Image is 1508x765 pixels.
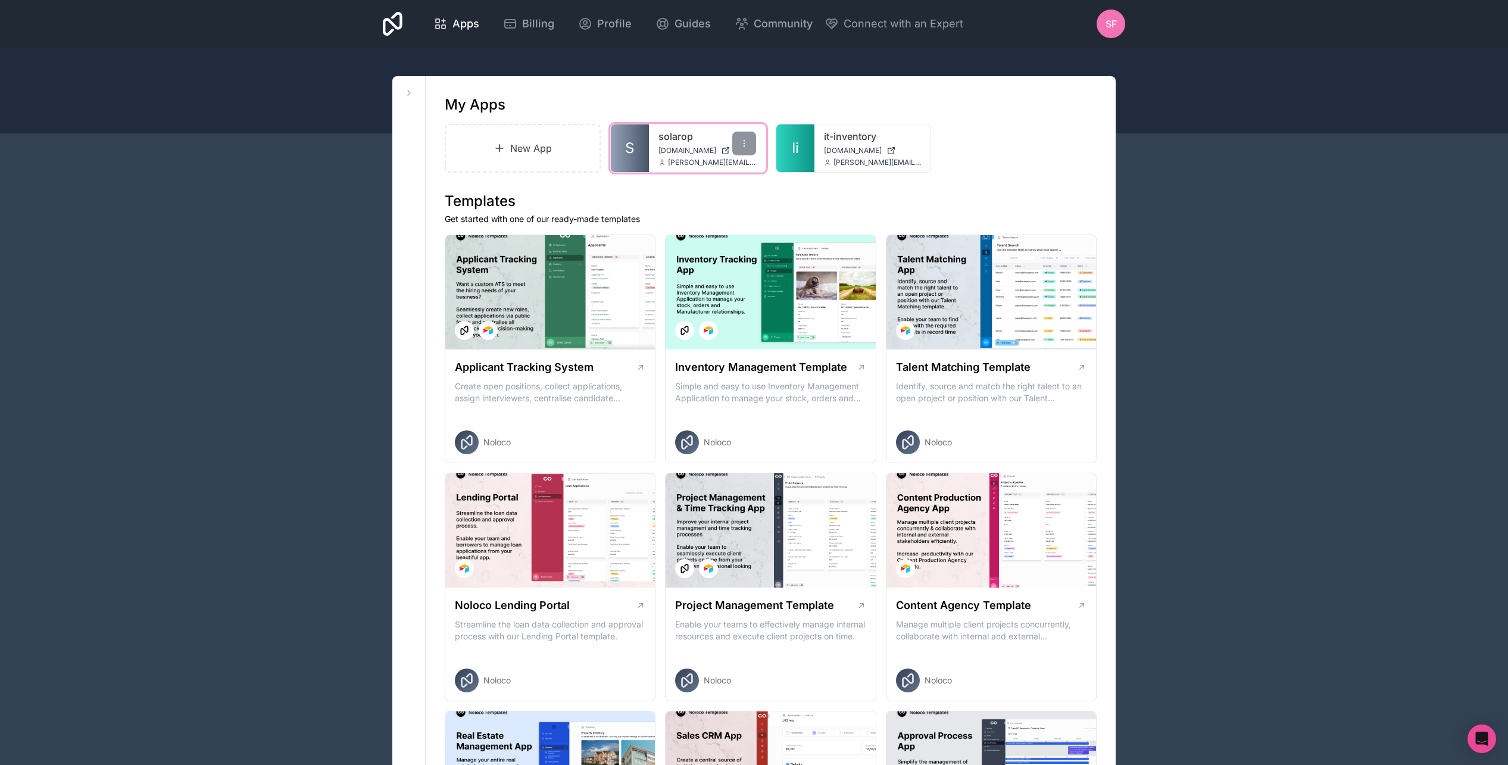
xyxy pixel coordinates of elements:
a: Profile [569,11,641,37]
span: Noloco [704,436,731,448]
a: [DOMAIN_NAME] [658,146,756,155]
a: it-inventory [824,129,922,143]
span: Billing [522,15,554,32]
span: Community [754,15,813,32]
img: Airtable Logo [483,326,493,335]
h1: Project Management Template [675,597,834,614]
p: Create open positions, collect applications, assign interviewers, centralise candidate feedback a... [455,380,645,404]
span: Noloco [925,436,952,448]
span: SF [1106,17,1117,31]
button: Connect with an Expert [825,15,963,32]
a: Community [725,11,822,37]
span: Noloco [704,675,731,686]
p: Simple and easy to use Inventory Management Application to manage your stock, orders and Manufact... [675,380,866,404]
h1: Content Agency Template [896,597,1031,614]
h1: Noloco Lending Portal [455,597,570,614]
span: [DOMAIN_NAME] [824,146,882,155]
p: Identify, source and match the right talent to an open project or position with our Talent Matchi... [896,380,1086,404]
span: Noloco [483,675,511,686]
div: Open Intercom Messenger [1468,725,1496,753]
span: Noloco [483,436,511,448]
a: S [611,124,649,172]
span: [DOMAIN_NAME] [658,146,716,155]
span: S [625,139,634,158]
span: Apps [452,15,479,32]
a: Ii [776,124,814,172]
span: Noloco [925,675,952,686]
span: [PERSON_NAME][EMAIL_ADDRESS][DOMAIN_NAME] [833,158,922,167]
span: [PERSON_NAME][EMAIL_ADDRESS][DOMAIN_NAME] [668,158,756,167]
span: Guides [675,15,711,32]
h1: Inventory Management Template [675,359,847,376]
p: Enable your teams to effectively manage internal resources and execute client projects on time. [675,619,866,642]
a: New App [445,124,601,173]
span: Connect with an Expert [844,15,963,32]
span: Ii [792,139,799,158]
img: Airtable Logo [704,326,713,335]
img: Airtable Logo [901,564,910,573]
h1: My Apps [445,95,505,114]
p: Manage multiple client projects concurrently, collaborate with internal and external stakeholders... [896,619,1086,642]
a: solarop [658,129,756,143]
a: Billing [494,11,564,37]
h1: Templates [445,192,1097,211]
a: Apps [424,11,489,37]
span: Profile [597,15,632,32]
img: Airtable Logo [460,564,469,573]
img: Airtable Logo [704,564,713,573]
h1: Applicant Tracking System [455,359,594,376]
p: Streamline the loan data collection and approval process with our Lending Portal template. [455,619,645,642]
h1: Talent Matching Template [896,359,1031,376]
a: [DOMAIN_NAME] [824,146,922,155]
a: Guides [646,11,720,37]
img: Airtable Logo [901,326,910,335]
p: Get started with one of our ready-made templates [445,213,1097,225]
